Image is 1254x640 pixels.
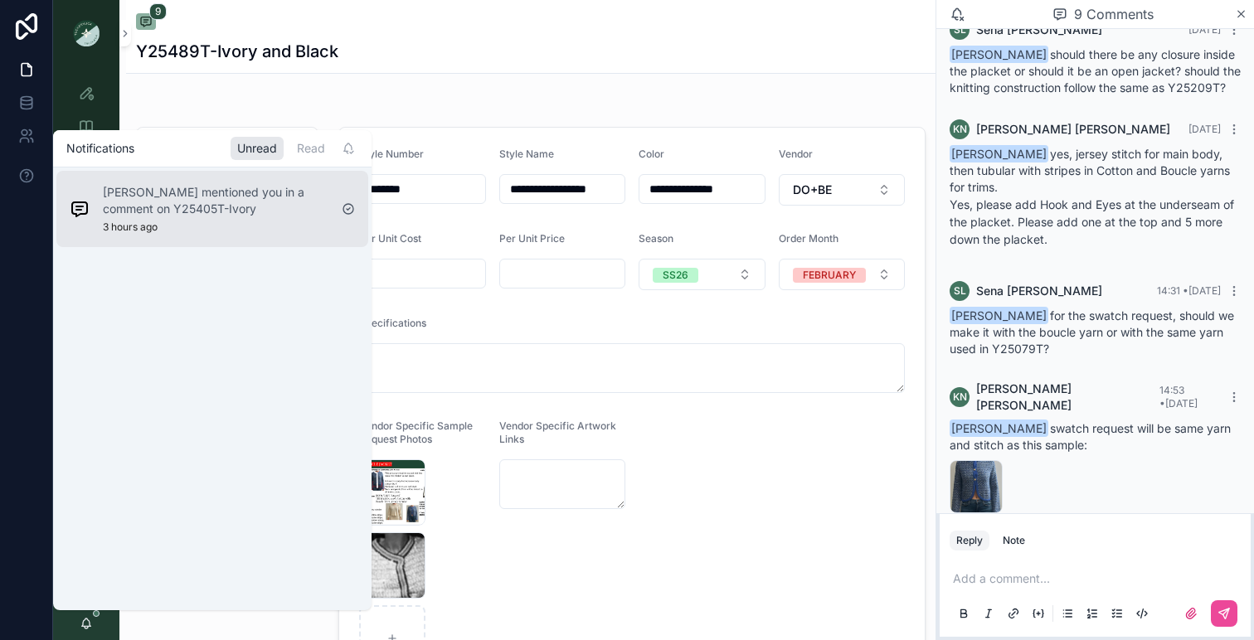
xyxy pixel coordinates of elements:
span: 9 Comments [1074,4,1154,24]
span: [PERSON_NAME] [PERSON_NAME] [976,121,1170,138]
button: Select Button [779,174,906,206]
span: for the swatch request, should we make it with the boucle yarn or with the same yarn used in Y250... [950,308,1234,356]
span: SL [954,284,966,298]
span: [DATE] [1188,23,1221,36]
span: DO+BE [793,182,832,198]
span: [PERSON_NAME] [PERSON_NAME] [976,381,1159,414]
div: Read [290,137,332,160]
button: Note [996,531,1032,550]
span: KN [953,390,967,404]
h1: Notifications [66,140,134,157]
div: yes, jersey stitch for main body, then tubular with stripes in Cotton and Boucle yarns for trims. [950,146,1241,248]
span: should there be any closure inside the placket or should it be an open jacket? should the knittin... [950,47,1241,95]
span: Sena [PERSON_NAME] [976,283,1102,299]
span: Vendor Specific Sample Request Photos [359,419,473,445]
span: 14:53 • [DATE] [1159,384,1198,410]
div: Note [1003,534,1025,547]
div: Unread [231,137,284,160]
p: Yes, please add Hook and Eyes at the underseam of the placket. Please add one at the top and 5 mo... [950,196,1241,248]
span: Style Name [499,148,554,160]
span: SL [954,23,966,36]
span: Color [639,148,664,160]
span: Order Month [779,232,838,245]
span: swatch request will be same yarn and stitch as this sample: [950,421,1231,452]
span: [PERSON_NAME] [950,419,1048,437]
span: Style Number [359,148,424,160]
span: [DATE] [1188,123,1221,135]
img: Notification icon [70,199,90,219]
p: 3 hours ago [103,221,158,234]
span: Sena [PERSON_NAME] [976,22,1102,38]
span: Season [639,232,673,245]
div: SS26 [663,268,688,283]
button: Select Button [639,259,766,290]
span: Per Unit Price [499,232,565,245]
div: scrollable content [53,66,119,361]
img: App logo [73,20,100,46]
span: 9 [149,3,167,20]
p: [PERSON_NAME] mentioned you in a comment on Y25405T-Ivory [103,184,328,217]
span: 14:31 • [DATE] [1157,284,1221,297]
span: Vendor [779,148,813,160]
span: Per Unit Cost [359,232,421,245]
span: Specifications [359,317,426,329]
span: Vendor Specific Artwork Links [499,419,616,445]
span: [PERSON_NAME] [950,46,1048,63]
div: FEBRUARY [803,268,856,283]
h1: Y25489T-Ivory and Black [136,40,338,63]
span: [PERSON_NAME] [950,145,1048,162]
button: 9 [136,13,156,33]
span: KN [953,123,967,136]
span: [PERSON_NAME] [950,307,1048,324]
button: Select Button [779,259,906,290]
button: Reply [950,531,989,550]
